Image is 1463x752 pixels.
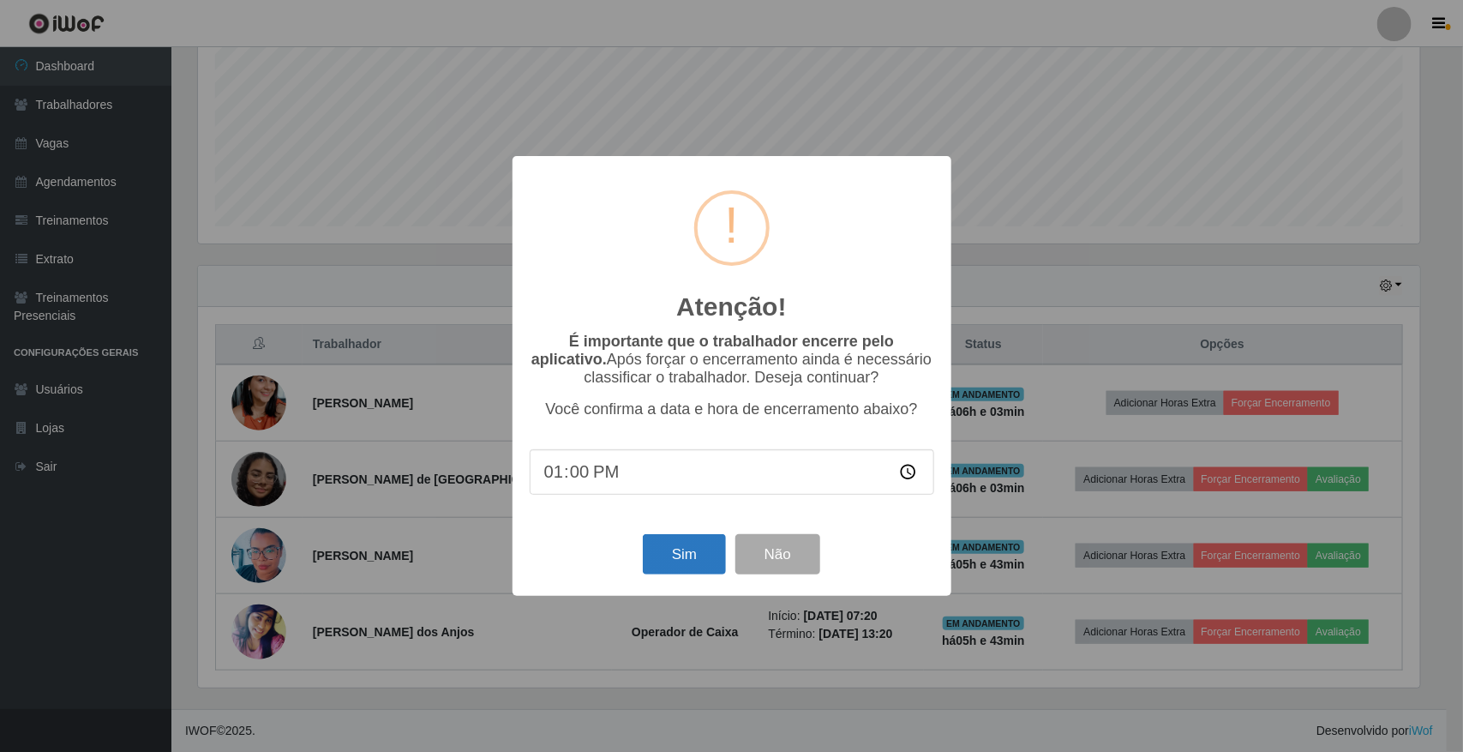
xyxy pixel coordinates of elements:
b: É importante que o trabalhador encerre pelo aplicativo. [531,333,894,368]
p: Após forçar o encerramento ainda é necessário classificar o trabalhador. Deseja continuar? [530,333,934,387]
p: Você confirma a data e hora de encerramento abaixo? [530,400,934,418]
button: Sim [643,534,726,575]
h2: Atenção! [676,292,786,322]
button: Não [735,534,820,575]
